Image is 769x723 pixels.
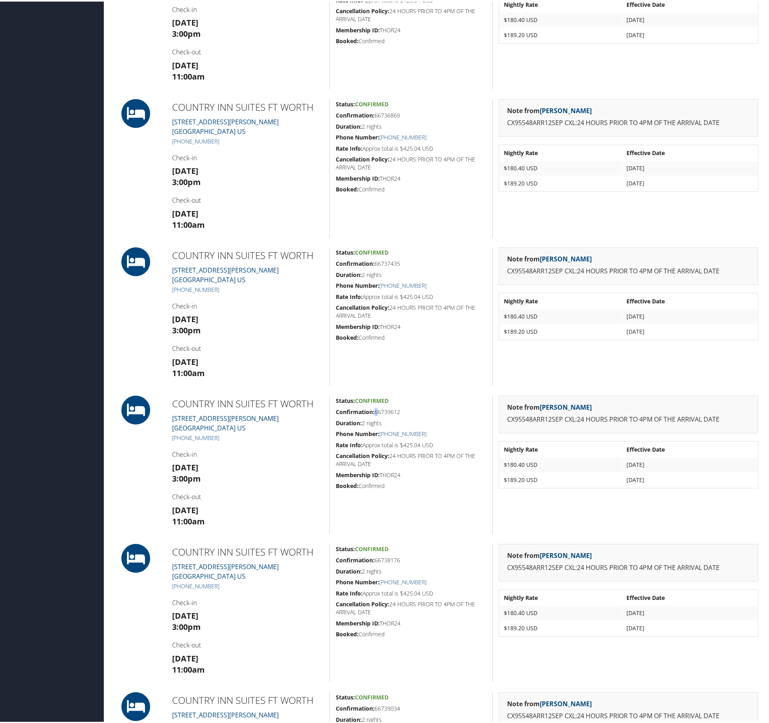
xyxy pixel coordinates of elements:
strong: Duration: [336,418,362,425]
span: Confirmed [355,692,388,699]
h5: 66737435 [336,258,487,266]
td: [DATE] [622,175,757,189]
td: [DATE] [622,11,757,26]
h5: Confirmed [336,184,487,192]
td: [DATE] [622,26,757,41]
a: [STREET_ADDRESS][PERSON_NAME][GEOGRAPHIC_DATA] US [172,561,279,579]
h2: COUNTRY INN SUITES FT WORTH [172,395,323,409]
a: [PHONE_NUMBER] [379,280,426,288]
strong: [DATE] [172,503,198,514]
h5: THOR24 [336,173,487,181]
strong: Cancellation Policy: [336,302,389,310]
span: Confirmed [355,395,388,403]
td: $180.40 USD [500,604,622,619]
strong: 3:00pm [172,323,201,334]
p: CX95548ARR12SEP CXL:24 HOURS PRIOR TO 4PM OF THE ARRIVAL DATE [507,116,750,127]
td: $189.20 USD [500,26,622,41]
th: Nightly Rate [500,144,622,159]
th: Effective Date [622,293,757,307]
strong: [DATE] [172,460,198,471]
h5: 66736869 [336,110,487,118]
h5: Approx total is $425.04 USD [336,143,487,151]
th: Nightly Rate [500,293,622,307]
td: [DATE] [622,456,757,470]
strong: Duration: [336,714,362,722]
h5: Confirmed [336,480,487,488]
a: [STREET_ADDRESS][PERSON_NAME][GEOGRAPHIC_DATA] US [172,264,279,283]
h4: Check-out [172,639,323,648]
strong: Membership ID: [336,25,380,32]
strong: [DATE] [172,312,198,323]
strong: Rate Info: [336,440,363,447]
td: [DATE] [622,619,757,634]
strong: Rate Info: [336,143,363,151]
strong: Booked: [336,480,359,488]
h2: COUNTRY INN SUITES FT WORTH [172,692,323,705]
td: $180.40 USD [500,308,622,322]
th: Effective Date [622,144,757,159]
strong: Rate Info: [336,291,363,299]
a: [PERSON_NAME] [540,698,592,707]
strong: Confirmation: [336,555,375,562]
h5: THOR24 [336,470,487,478]
a: [PHONE_NUMBER] [172,432,219,440]
h4: Check-in [172,597,323,605]
strong: Note from [507,105,592,114]
h5: Approx total is $425.04 USD [336,291,487,299]
strong: 3:00pm [172,472,201,482]
h2: COUNTRY INN SUITES FT WORTH [172,247,323,261]
td: [DATE] [622,323,757,337]
h2: COUNTRY INN SUITES FT WORTH [172,99,323,112]
p: CX95548ARR12SEP CXL:24 HOURS PRIOR TO 4PM OF THE ARRIVAL DATE [507,709,750,720]
a: [PERSON_NAME] [540,105,592,114]
h5: 24 HOURS PRIOR TO 4PM OF THE ARRIVAL DATE [336,450,487,466]
a: [STREET_ADDRESS][PERSON_NAME][GEOGRAPHIC_DATA] US [172,412,279,431]
strong: Membership ID: [336,618,380,625]
h5: THOR24 [336,618,487,626]
a: [PERSON_NAME] [540,401,592,410]
td: $189.20 USD [500,323,622,337]
h4: Check-in [172,152,323,161]
a: [PHONE_NUMBER] [172,136,219,143]
strong: Status: [336,544,355,551]
h5: 2 nights [336,418,487,426]
h5: 66739034 [336,703,487,711]
strong: [DATE] [172,609,198,619]
strong: Booked: [336,36,359,43]
h4: Check-out [172,491,323,500]
strong: 3:00pm [172,27,201,38]
strong: 3:00pm [172,175,201,186]
strong: Note from [507,698,592,707]
span: Confirmed [355,99,388,106]
h4: Check-out [172,46,323,55]
strong: 11:00am [172,70,205,80]
span: Confirmed [355,247,388,255]
strong: [DATE] [172,651,198,662]
h5: 24 HOURS PRIOR TO 4PM OF THE ARRIVAL DATE [336,599,487,614]
strong: Confirmation: [336,258,375,266]
td: $189.20 USD [500,471,622,486]
h5: Confirmed [336,36,487,44]
td: [DATE] [622,604,757,619]
a: [PERSON_NAME] [540,253,592,262]
strong: Duration: [336,566,362,574]
h5: 24 HOURS PRIOR TO 4PM OF THE ARRIVAL DATE [336,302,487,318]
th: Effective Date [622,441,757,455]
td: [DATE] [622,159,757,174]
strong: Phone Number: [336,280,379,288]
strong: Cancellation Policy: [336,6,389,13]
h5: Confirmed [336,629,487,637]
strong: Rate Info: [336,588,363,596]
h5: 24 HOURS PRIOR TO 4PM OF THE ARRIVAL DATE [336,6,487,21]
td: $180.40 USD [500,456,622,470]
strong: Status: [336,692,355,699]
a: [PHONE_NUMBER] [379,428,426,436]
th: Nightly Rate [500,441,622,455]
strong: Phone Number: [336,428,379,436]
strong: Membership ID: [336,173,380,181]
strong: Booked: [336,332,359,340]
strong: Cancellation Policy: [336,154,389,161]
h5: 2 nights [336,714,487,722]
strong: Note from [507,550,592,558]
h4: Check-out [172,194,323,203]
